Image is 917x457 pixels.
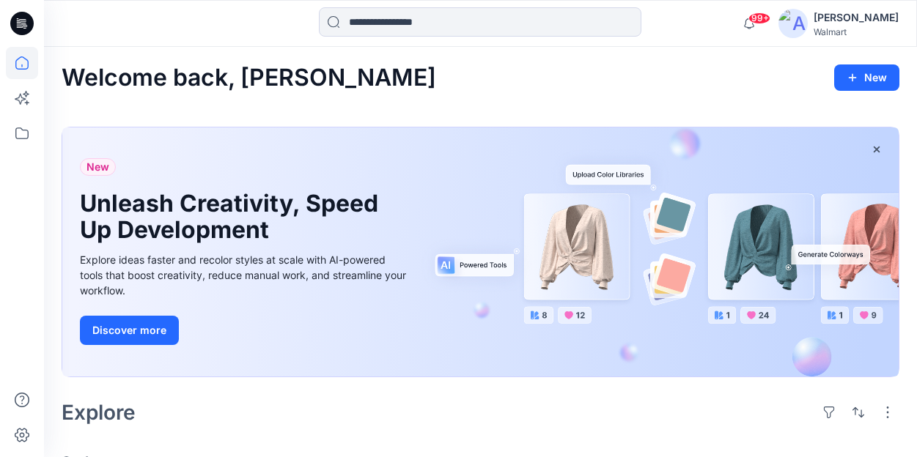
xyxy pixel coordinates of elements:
div: Walmart [814,26,899,37]
h2: Explore [62,401,136,424]
h2: Welcome back, [PERSON_NAME] [62,64,436,92]
img: avatar [778,9,808,38]
button: Discover more [80,316,179,345]
div: Explore ideas faster and recolor styles at scale with AI-powered tools that boost creativity, red... [80,252,410,298]
div: [PERSON_NAME] [814,9,899,26]
a: Discover more [80,316,410,345]
span: 99+ [748,12,770,24]
span: New [86,158,109,176]
h1: Unleash Creativity, Speed Up Development [80,190,388,243]
button: New [834,64,899,91]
